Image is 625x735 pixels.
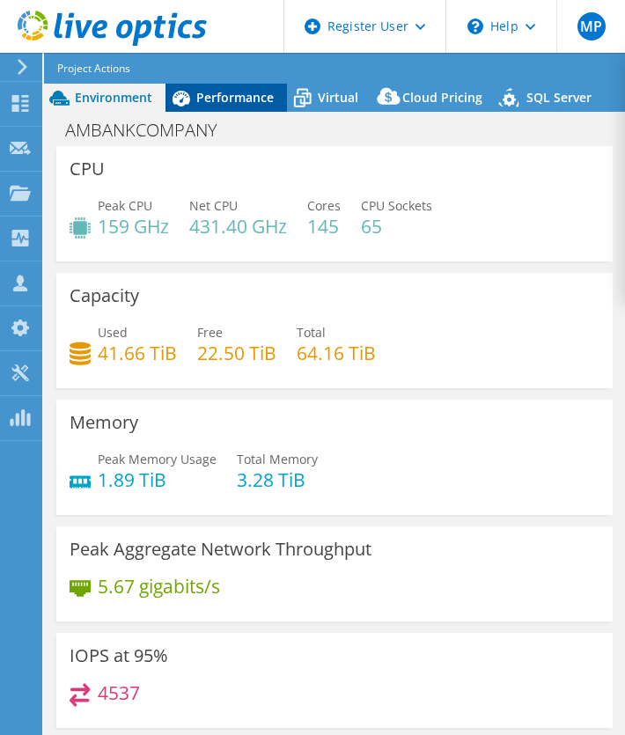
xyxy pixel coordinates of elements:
h4: 5.67 gigabits/s [98,577,220,596]
h4: 22.50 TiB [197,343,276,363]
h3: IOPS at 95% [70,646,168,665]
h4: 4537 [98,683,140,702]
span: Cloud Pricing [402,89,482,106]
h4: 3.28 TiB [237,470,318,489]
span: SQL Server [526,89,592,106]
h4: 41.66 TiB [98,343,177,363]
h4: 159 GHz [98,217,169,236]
svg: \n [467,18,483,34]
h4: 65 [361,217,432,236]
h3: Capacity [70,286,139,305]
span: Peak Memory Usage [98,451,217,467]
h4: 1.89 TiB [98,470,217,489]
span: Peak CPU [98,197,152,214]
h3: CPU [70,159,105,179]
span: Project Actions [57,59,130,78]
span: MP [577,12,606,40]
h3: Peak Aggregate Network Throughput [70,540,371,559]
span: Total [297,324,326,341]
span: Total Memory [237,451,318,467]
span: CPU Sockets [361,197,432,214]
h4: 64.16 TiB [297,343,376,363]
span: Environment [75,89,152,106]
h3: Memory [70,413,138,432]
h1: AMBANKCOMPANY [57,121,245,140]
span: Used [98,324,128,341]
span: Virtual [318,89,358,106]
h4: 431.40 GHz [189,217,287,236]
span: Net CPU [189,197,238,214]
span: Free [197,324,223,341]
span: Cores [307,197,341,214]
h4: 145 [307,217,341,236]
span: Performance [196,89,274,106]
